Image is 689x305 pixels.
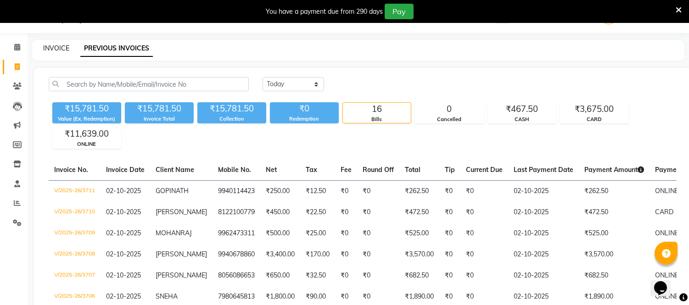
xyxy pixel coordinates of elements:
[53,140,121,148] div: ONLINE
[80,40,153,57] a: PREVIOUS INVOICES
[439,180,460,202] td: ₹0
[335,265,357,286] td: ₹0
[156,187,189,195] span: GOPINATH
[260,265,300,286] td: ₹650.00
[197,115,266,123] div: Collection
[300,223,335,244] td: ₹25.00
[300,202,335,223] td: ₹22.50
[460,223,508,244] td: ₹0
[260,180,300,202] td: ₹250.00
[460,180,508,202] td: ₹0
[260,244,300,265] td: ₹3,400.00
[106,292,141,300] span: 02-10-2025
[106,229,141,237] span: 02-10-2025
[466,166,503,174] span: Current Due
[54,166,88,174] span: Invoice No.
[399,244,439,265] td: ₹3,570.00
[655,292,678,300] span: ONLINE
[53,128,121,140] div: ₹11,639.00
[49,223,101,244] td: V/2025-26/3709
[655,229,678,237] span: ONLINE
[439,223,460,244] td: ₹0
[49,244,101,265] td: V/2025-26/3708
[650,268,680,296] iframe: chat widget
[584,166,644,174] span: Payment Amount
[266,7,383,17] div: You have a payment due from 290 days
[579,202,650,223] td: ₹472.50
[335,202,357,223] td: ₹0
[488,116,556,123] div: CASH
[399,265,439,286] td: ₹682.50
[106,208,141,216] span: 02-10-2025
[213,180,260,202] td: 9940114423
[460,244,508,265] td: ₹0
[300,244,335,265] td: ₹170.00
[655,208,673,216] span: CARD
[125,115,194,123] div: Invoice Total
[300,265,335,286] td: ₹32.50
[335,223,357,244] td: ₹0
[439,244,460,265] td: ₹0
[357,244,399,265] td: ₹0
[405,166,420,174] span: Total
[156,271,207,279] span: [PERSON_NAME]
[399,223,439,244] td: ₹525.00
[266,166,277,174] span: Net
[460,202,508,223] td: ₹0
[357,265,399,286] td: ₹0
[213,244,260,265] td: 9940678860
[439,202,460,223] td: ₹0
[213,223,260,244] td: 9962473311
[363,166,394,174] span: Round Off
[439,265,460,286] td: ₹0
[579,265,650,286] td: ₹682.50
[399,180,439,202] td: ₹262.50
[508,223,579,244] td: 02-10-2025
[260,202,300,223] td: ₹450.00
[445,166,455,174] span: Tip
[52,102,121,115] div: ₹15,781.50
[399,202,439,223] td: ₹472.50
[156,292,178,300] span: SNEHA
[415,116,483,123] div: Cancelled
[655,187,678,195] span: ONLINE
[106,187,141,195] span: 02-10-2025
[508,202,579,223] td: 02-10-2025
[306,166,317,174] span: Tax
[270,102,339,115] div: ₹0
[514,166,573,174] span: Last Payment Date
[488,103,556,116] div: ₹467.50
[49,202,101,223] td: V/2025-26/3710
[49,77,249,91] input: Search by Name/Mobile/Email/Invoice No
[579,180,650,202] td: ₹262.50
[357,223,399,244] td: ₹0
[49,180,101,202] td: V/2025-26/3711
[213,265,260,286] td: 8056086653
[156,166,194,174] span: Client Name
[197,102,266,115] div: ₹15,781.50
[156,208,207,216] span: [PERSON_NAME]
[300,180,335,202] td: ₹12.50
[52,115,121,123] div: Value (Ex. Redemption)
[125,102,194,115] div: ₹15,781.50
[106,166,145,174] span: Invoice Date
[343,116,411,123] div: Bills
[508,265,579,286] td: 02-10-2025
[655,250,678,258] span: ONLINE
[508,244,579,265] td: 02-10-2025
[218,166,251,174] span: Mobile No.
[180,229,192,237] span: RAJ
[357,180,399,202] td: ₹0
[460,265,508,286] td: ₹0
[156,250,207,258] span: [PERSON_NAME]
[106,250,141,258] span: 02-10-2025
[270,115,339,123] div: Redemption
[335,180,357,202] td: ₹0
[106,271,141,279] span: 02-10-2025
[49,265,101,286] td: V/2025-26/3707
[343,103,411,116] div: 16
[415,103,483,116] div: 0
[560,116,628,123] div: CARD
[508,180,579,202] td: 02-10-2025
[385,4,414,19] button: Pay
